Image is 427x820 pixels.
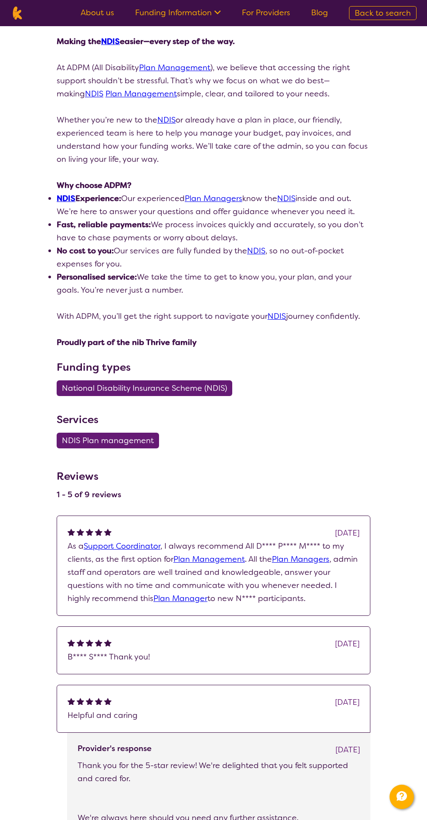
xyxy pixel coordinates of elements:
p: Helpful and caring [68,709,359,722]
img: fullstar [95,528,102,536]
div: [DATE] [335,696,359,709]
img: fullstar [104,639,112,646]
img: fullstar [68,528,75,536]
a: Plan Manager [153,593,207,604]
a: About us [81,7,114,18]
h3: Reviews [57,464,121,484]
span: National Disability Insurance Scheme (NDIS) [62,380,227,396]
strong: Proudly part of the nib Thrive family [57,337,197,348]
img: fullstar [104,697,112,705]
a: Plan Management [139,62,210,73]
li: Our services are fully funded by the , so no out-of-pocket expenses for you. [57,244,370,270]
h4: Provider's response [78,743,152,754]
span: Back to search [355,8,411,18]
a: NDIS [268,311,286,321]
a: NDIS [57,193,75,204]
li: Our experienced know the inside and out. We’re here to answer your questions and offer guidance w... [57,192,370,218]
strong: No cost to you: [57,246,114,256]
img: fullstar [77,528,84,536]
a: Support Coordinator [84,541,160,551]
p: At ADPM (All Disability ), we believe that accessing the right support shouldn’t be stressful. Th... [57,61,370,100]
h3: Funding types [57,359,370,375]
img: fullstar [68,639,75,646]
img: Karista logo [10,7,24,20]
p: With ADPM, you’ll get the right support to navigate your journey confidently. [57,310,370,323]
div: [DATE] [335,743,360,756]
a: For Providers [242,7,290,18]
li: We process invoices quickly and accurately, so you don’t have to chase payments or worry about de... [57,218,370,244]
img: fullstar [86,528,93,536]
img: fullstar [86,697,93,705]
p: As a , I always recommend All D**** P**** M**** to my clients, as the first option for . All the ... [68,540,359,605]
a: Blog [311,7,328,18]
strong: Fast, reliable payments: [57,219,151,230]
strong: Experience: [57,193,121,204]
img: fullstar [86,639,93,646]
img: fullstar [95,697,102,705]
a: Plan Managers [185,193,242,204]
strong: Why choose ADPM? [57,180,132,191]
p: Whether you’re new to the or already have a plan in place, our friendly, experienced team is here... [57,113,370,166]
a: Plan Management [105,89,177,99]
li: We take the time to get to know you, your plan, and your goals. You’re never just a number. [57,270,370,297]
span: NDIS Plan management [62,433,154,448]
div: [DATE] [335,526,359,540]
img: fullstar [68,697,75,705]
strong: Making the easier—every step of the way. [57,36,235,47]
p: Thank you for the 5-star review! We're delighted that you felt supported and cared for. [78,759,360,785]
a: Funding Information [135,7,221,18]
a: Plan Managers [272,554,329,564]
a: Back to search [349,6,417,20]
div: [DATE] [335,637,359,650]
img: fullstar [77,697,84,705]
img: fullstar [104,528,112,536]
img: fullstar [77,639,84,646]
a: NDIS [247,246,265,256]
h3: Services [57,412,370,427]
a: National Disability Insurance Scheme (NDIS) [57,383,237,393]
a: NDIS [157,115,176,125]
a: NDIS Plan management [57,435,164,446]
img: fullstar [95,639,102,646]
h4: 1 - 5 of 9 reviews [57,489,121,500]
strong: Personalised service: [57,272,137,282]
button: Channel Menu [390,785,414,809]
a: NDIS [101,36,120,47]
a: NDIS [85,89,103,99]
a: NDIS [277,193,295,204]
a: Plan Management [173,554,245,564]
